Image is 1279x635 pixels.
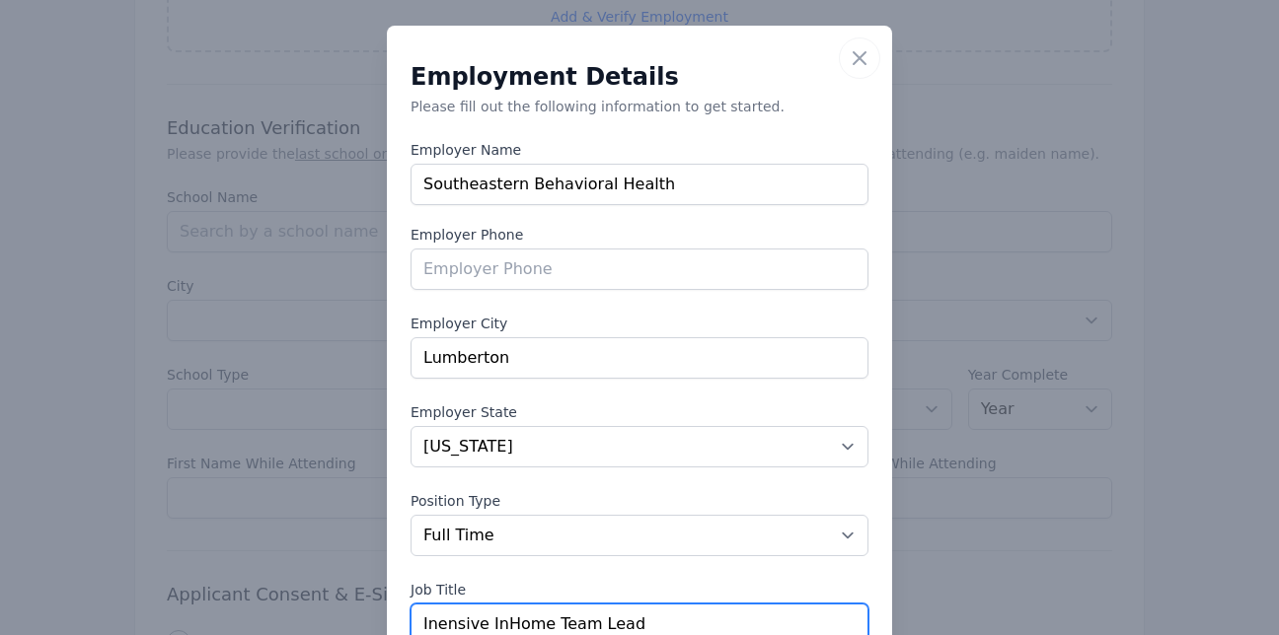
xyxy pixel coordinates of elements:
input: Employer Name [411,164,868,205]
label: Employer State [411,402,868,422]
input: Employer City [411,337,868,379]
label: Employer Name [411,140,868,160]
label: Job Title [411,580,868,600]
h3: Employment Details [411,65,868,89]
p: Please fill out the following information to get started. [411,97,868,116]
label: Employer City [411,314,868,333]
input: Employer Phone [411,248,868,290]
label: Employer Phone [411,225,868,245]
label: Position Type [411,491,868,511]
